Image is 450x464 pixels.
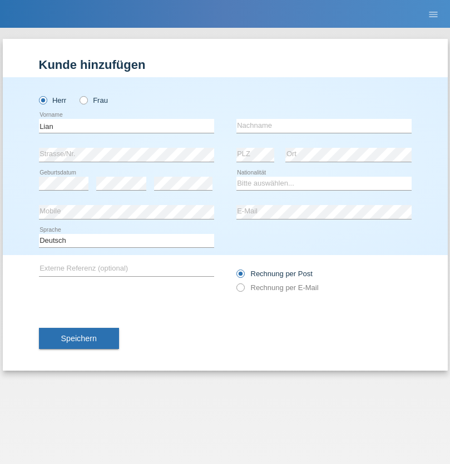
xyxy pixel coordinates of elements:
[39,328,119,349] button: Speichern
[236,283,319,292] label: Rechnung per E-Mail
[39,96,46,103] input: Herr
[80,96,87,103] input: Frau
[39,96,67,104] label: Herr
[236,283,244,297] input: Rechnung per E-Mail
[39,58,412,72] h1: Kunde hinzufügen
[236,270,313,278] label: Rechnung per Post
[422,11,444,17] a: menu
[80,96,108,104] label: Frau
[61,334,97,343] span: Speichern
[428,9,439,20] i: menu
[236,270,244,283] input: Rechnung per Post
